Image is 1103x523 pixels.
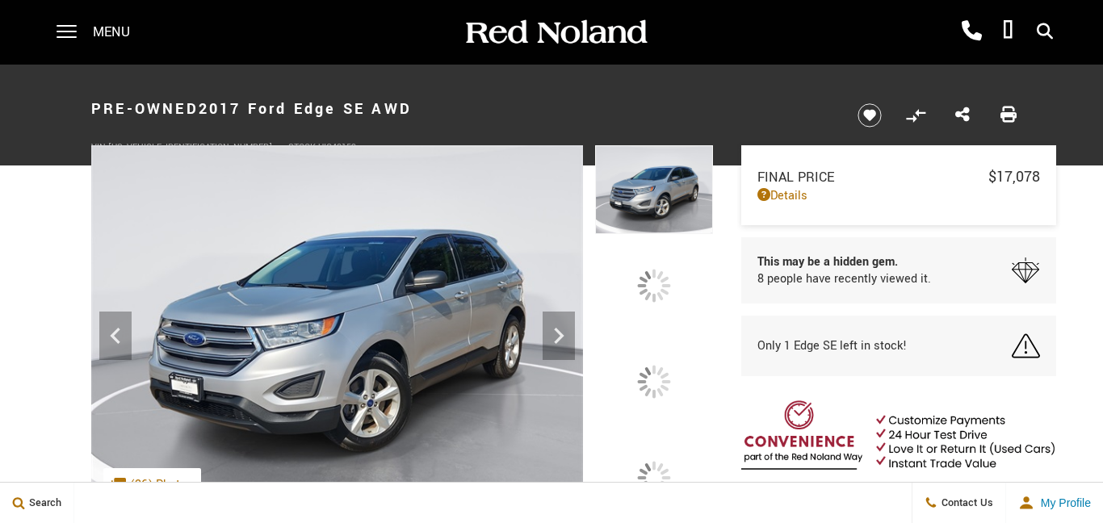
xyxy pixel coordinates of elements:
[91,141,108,153] span: VIN:
[1000,105,1017,126] a: Print this Pre-Owned 2017 Ford Edge SE AWD
[103,468,201,501] div: (26) Photos
[955,105,970,126] a: Share this Pre-Owned 2017 Ford Edge SE AWD
[91,98,199,119] strong: Pre-Owned
[757,166,1040,187] a: Final Price $17,078
[852,103,887,128] button: Save vehicle
[25,496,61,510] span: Search
[988,166,1040,187] span: $17,078
[318,141,356,153] span: UIC40159
[91,77,830,141] h1: 2017 Ford Edge SE AWD
[1034,496,1091,509] span: My Profile
[757,187,1040,204] a: Details
[1006,483,1103,523] button: user-profile-menu
[108,141,272,153] span: [US_VEHICLE_IDENTIFICATION_NUMBER]
[937,496,993,510] span: Contact Us
[904,103,928,128] button: Compare vehicle
[757,168,988,186] span: Final Price
[288,141,318,153] span: Stock:
[757,253,931,270] span: This may be a hidden gem.
[595,145,713,234] img: Used 2017 Silver Ford SE image 1
[757,270,931,287] span: 8 people have recently viewed it.
[757,337,907,354] span: Only 1 Edge SE left in stock!
[463,19,648,47] img: Red Noland Auto Group
[91,145,583,513] img: Used 2017 Silver Ford SE image 1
